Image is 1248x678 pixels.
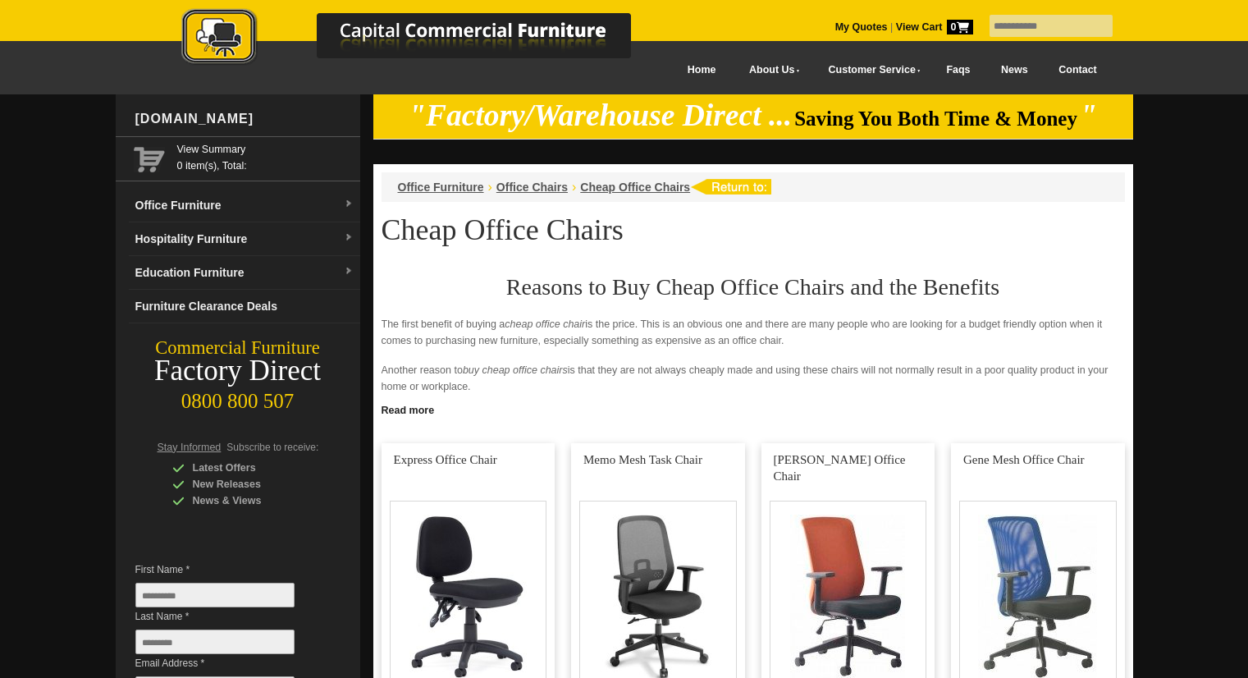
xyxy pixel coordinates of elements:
[226,442,318,453] span: Subscribe to receive:
[344,233,354,243] img: dropdown
[794,108,1077,130] span: Saving You Both Time & Money
[488,179,492,195] li: ›
[135,561,319,578] span: First Name *
[398,181,484,194] a: Office Furniture
[382,362,1125,395] p: Another reason to is that they are not always cheaply made and using these chairs will not normal...
[129,94,360,144] div: [DOMAIN_NAME]
[129,189,360,222] a: Office Furnituredropdown
[810,52,930,89] a: Customer Service
[344,199,354,209] img: dropdown
[931,52,986,89] a: Faqs
[135,608,319,625] span: Last Name *
[505,318,585,330] em: cheap office chair
[135,655,319,671] span: Email Address *
[496,181,568,194] a: Office Chairs
[129,290,360,323] a: Furniture Clearance Deals
[409,98,792,132] em: "Factory/Warehouse Direct ...
[136,8,711,73] a: Capital Commercial Furniture Logo
[135,583,295,607] input: First Name *
[463,364,568,376] em: buy cheap office chairs
[690,179,771,195] img: return to
[116,382,360,413] div: 0800 800 507
[893,21,972,33] a: View Cart0
[135,630,295,654] input: Last Name *
[835,21,888,33] a: My Quotes
[129,256,360,290] a: Education Furnituredropdown
[116,337,360,360] div: Commercial Furniture
[382,316,1125,349] p: The first benefit of buying a is the price. This is an obvious one and there are many people who ...
[985,52,1043,89] a: News
[382,275,1125,300] h2: Reasons to Buy Cheap Office Chairs and the Benefits
[1043,52,1112,89] a: Contact
[344,267,354,277] img: dropdown
[158,442,222,453] span: Stay Informed
[896,21,973,33] strong: View Cart
[947,20,973,34] span: 0
[382,214,1125,245] h1: Cheap Office Chairs
[129,222,360,256] a: Hospitality Furnituredropdown
[172,476,328,492] div: New Releases
[731,52,810,89] a: About Us
[373,398,1133,419] a: Click to read more
[177,141,354,172] span: 0 item(s), Total:
[177,141,354,158] a: View Summary
[116,360,360,383] div: Factory Direct
[136,8,711,68] img: Capital Commercial Furniture Logo
[172,492,328,509] div: News & Views
[172,460,328,476] div: Latest Offers
[1080,98,1097,132] em: "
[572,179,576,195] li: ›
[580,181,690,194] a: Cheap Office Chairs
